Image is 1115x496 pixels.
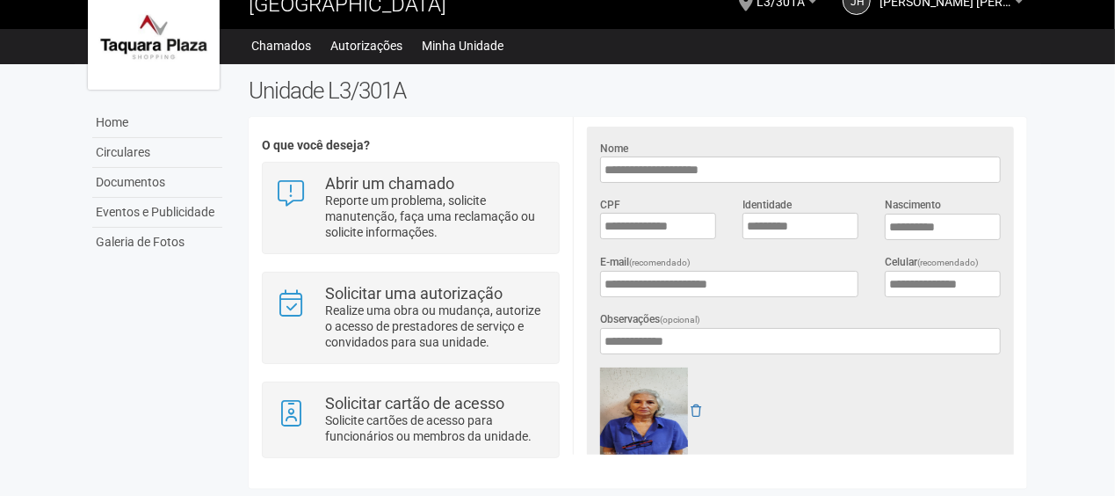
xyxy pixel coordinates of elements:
a: Circulares [92,138,222,168]
label: E-mail [600,254,691,271]
a: Solicitar uma autorização Realize uma obra ou mudança, autorize o acesso de prestadores de serviç... [276,286,546,350]
img: GetFile [600,368,688,456]
label: Observações [600,311,700,328]
strong: Abrir um chamado [325,174,454,193]
label: Celular [885,254,979,271]
p: Realize uma obra ou mudança, autorize o acesso de prestadores de serviço e convidados para sua un... [325,303,546,350]
a: Home [92,108,222,138]
span: (recomendado) [629,258,691,267]
span: (opcional) [660,315,700,325]
a: Autorizações [331,33,403,58]
p: Solicite cartões de acesso para funcionários ou membros da unidade. [325,412,546,444]
a: Chamados [252,33,312,58]
h4: O que você deseja? [262,139,560,152]
label: Nome [600,141,628,157]
a: Documentos [92,168,222,198]
label: Identidade [742,197,792,213]
p: Reporte um problema, solicite manutenção, faça uma reclamação ou solicite informações. [325,193,546,240]
strong: Solicitar uma autorização [325,284,503,303]
a: Abrir um chamado Reporte um problema, solicite manutenção, faça uma reclamação ou solicite inform... [276,176,546,240]
a: Solicitar cartão de acesso Solicite cartões de acesso para funcionários ou membros da unidade. [276,396,546,444]
a: Minha Unidade [423,33,504,58]
h2: Unidade L3/301A [249,77,1028,104]
a: Eventos e Publicidade [92,198,222,228]
span: (recomendado) [917,258,979,267]
label: CPF [600,197,620,213]
a: Galeria de Fotos [92,228,222,257]
strong: Solicitar cartão de acesso [325,394,504,412]
a: Remover [691,404,701,418]
label: Nascimento [885,197,941,213]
